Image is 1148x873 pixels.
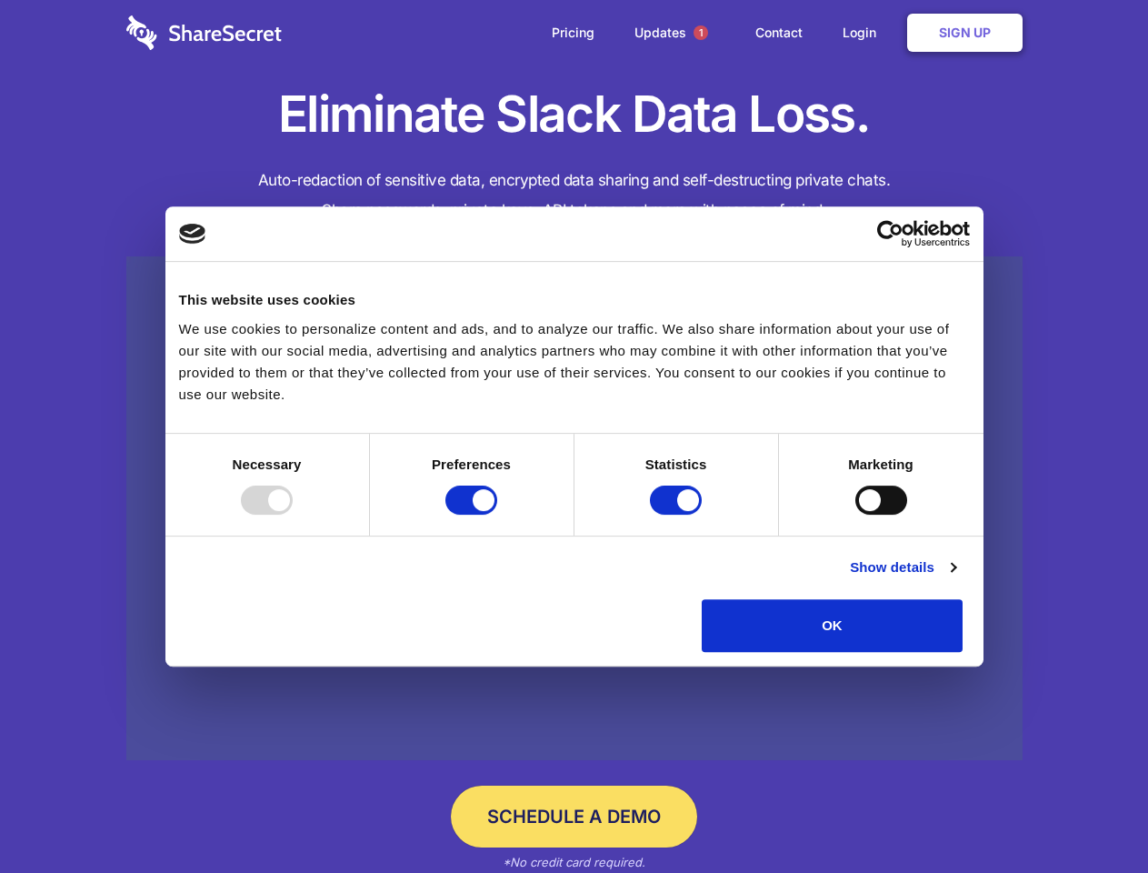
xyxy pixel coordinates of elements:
a: Contact [737,5,821,61]
strong: Necessary [233,457,302,472]
div: We use cookies to personalize content and ads, and to analyze our traffic. We also share informat... [179,318,970,406]
span: 1 [694,25,708,40]
a: Show details [850,557,955,578]
button: OK [702,599,963,652]
a: Pricing [534,5,613,61]
strong: Statistics [645,457,707,472]
h1: Eliminate Slack Data Loss. [126,82,1023,147]
a: Login [824,5,903,61]
div: This website uses cookies [179,289,970,311]
h4: Auto-redaction of sensitive data, encrypted data sharing and self-destructing private chats. Shar... [126,166,1023,226]
a: Usercentrics Cookiebot - opens in a new window [811,220,970,247]
a: Sign Up [907,14,1023,52]
strong: Marketing [848,457,913,472]
strong: Preferences [432,457,511,472]
em: *No credit card required. [503,855,645,869]
a: Schedule a Demo [451,786,697,848]
img: logo [179,224,206,244]
img: logo-wordmark-white-trans-d4663122ce5f474addd5e946df7df03e33cb6a1c49d2221995e7729f52c070b2.svg [126,15,282,50]
a: Wistia video thumbnail [126,256,1023,761]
